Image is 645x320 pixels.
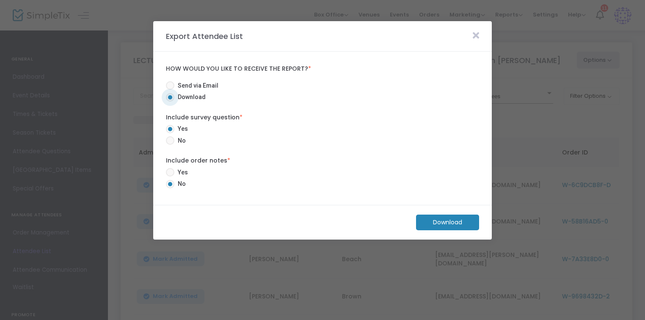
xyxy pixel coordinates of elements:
[166,156,479,165] label: Include order notes
[174,136,186,145] span: No
[416,215,479,230] m-button: Download
[153,21,492,52] m-panel-header: Export Attendee List
[166,65,479,73] label: How would you like to receive the report?
[174,93,206,102] span: Download
[174,81,218,90] span: Send via Email
[174,168,188,177] span: Yes
[174,179,186,188] span: No
[174,124,188,133] span: Yes
[166,113,479,122] label: Include survey question
[162,30,247,42] m-panel-title: Export Attendee List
